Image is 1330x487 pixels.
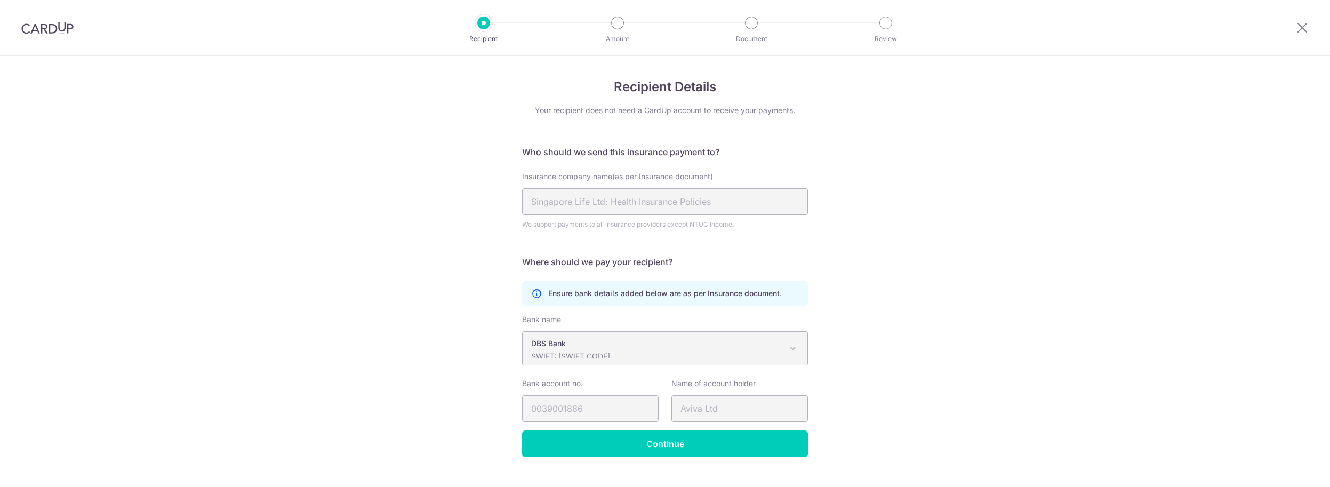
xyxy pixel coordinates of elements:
[578,34,657,44] p: Amount
[522,77,808,97] h4: Recipient Details
[522,219,808,230] div: We support payments to all insurance providers except NTUC Income.
[522,314,561,325] label: Bank name
[522,430,808,457] input: Continue
[522,105,808,116] div: Your recipient does not need a CardUp account to receive your payments.
[531,351,782,362] p: SWIFT: [SWIFT_CODE]
[671,378,756,389] label: Name of account holder
[522,331,808,365] span: DBS Bank
[712,34,791,44] p: Document
[522,256,808,268] h5: Where should we pay your recipient?
[522,172,713,181] span: Insurance company name(as per Insurance document)
[522,146,808,158] h5: Who should we send this insurance payment to?
[531,338,782,349] p: DBS Bank
[846,34,925,44] p: Review
[522,378,583,389] label: Bank account no.
[523,332,807,365] span: DBS Bank
[548,288,782,299] p: Ensure bank details added below are as per Insurance document.
[444,34,523,44] p: Recipient
[21,21,74,34] img: CardUp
